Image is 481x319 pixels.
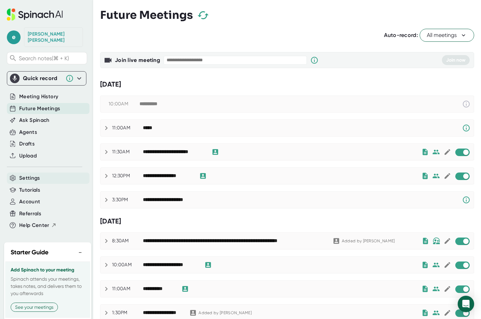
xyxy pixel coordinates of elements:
[112,173,143,179] div: 12:30PM
[462,100,470,108] svg: This event has already passed
[19,105,60,113] button: Future Meetings
[7,30,21,44] span: e
[112,286,143,292] div: 11:00AM
[19,221,49,229] span: Help Center
[115,57,160,63] b: Join live meeting
[19,174,40,182] button: Settings
[112,149,143,155] div: 11:30AM
[462,124,470,132] svg: Spinach requires a video conference link.
[112,262,143,268] div: 10:00AM
[420,29,474,42] button: All meetings
[100,217,474,226] div: [DATE]
[11,248,48,257] h2: Starter Guide
[112,310,143,316] div: 1:30PM
[458,296,474,312] div: Open Intercom Messenger
[384,32,418,38] span: Auto-record:
[442,55,470,65] button: Join now
[19,221,57,229] button: Help Center
[446,57,466,63] span: Join now
[11,276,85,297] p: Spinach attends your meetings, takes notes, and delivers them to you afterwards
[76,247,85,257] button: −
[342,239,395,244] div: Added by [PERSON_NAME]
[11,267,85,273] h3: Add Spinach to your meeting
[462,196,470,204] svg: Spinach requires a video conference link.
[112,197,143,203] div: 3:30PM
[23,75,62,82] div: Quick record
[11,303,58,312] button: See your meetings
[100,9,193,22] h3: Future Meetings
[19,140,35,148] button: Drafts
[19,210,41,218] button: Referrals
[19,198,40,206] button: Account
[100,80,474,89] div: [DATE]
[19,55,85,62] span: Search notes (⌘ + K)
[19,186,40,194] button: Tutorials
[112,125,143,131] div: 11:00AM
[19,116,50,124] button: Ask Spinach
[112,238,143,244] div: 8:30AM
[433,238,440,244] img: internal-only.bf9814430b306fe8849ed4717edd4846.svg
[19,152,37,160] button: Upload
[28,31,79,43] div: Erin Bigley
[19,93,58,101] button: Meeting History
[109,101,140,107] div: 10:00AM
[199,310,252,316] div: Added by [PERSON_NAME]
[19,128,37,136] button: Agents
[10,72,83,85] div: Quick record
[427,31,467,39] span: All meetings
